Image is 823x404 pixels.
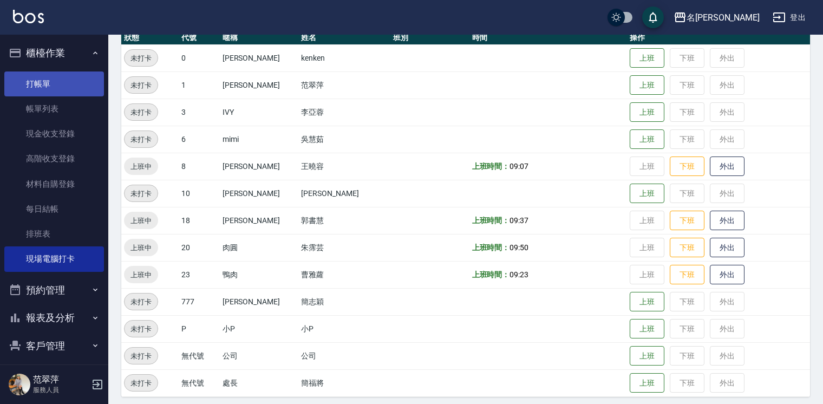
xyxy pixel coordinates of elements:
th: 暱稱 [220,31,299,45]
button: 上班 [630,129,664,149]
td: 吳慧茹 [298,126,390,153]
span: 上班中 [124,161,158,172]
a: 現場電腦打卡 [4,246,104,271]
td: 范翠萍 [298,71,390,99]
td: [PERSON_NAME] [220,71,299,99]
th: 代號 [179,31,220,45]
button: 上班 [630,319,664,339]
td: 曹雅蘿 [298,261,390,288]
button: 名[PERSON_NAME] [669,6,764,29]
td: 3 [179,99,220,126]
span: 未打卡 [125,323,158,335]
span: 未打卡 [125,350,158,362]
button: 外出 [710,238,744,258]
div: 名[PERSON_NAME] [687,11,760,24]
button: 上班 [630,373,664,393]
td: 郭書慧 [298,207,390,234]
td: 6 [179,126,220,153]
a: 現金收支登錄 [4,121,104,146]
button: 上班 [630,184,664,204]
img: Person [9,374,30,395]
td: [PERSON_NAME] [220,153,299,180]
button: 上班 [630,75,664,95]
th: 姓名 [298,31,390,45]
td: IVY [220,99,299,126]
b: 上班時間： [472,243,510,252]
button: 登出 [768,8,810,28]
td: 簡福將 [298,369,390,396]
a: 打帳單 [4,71,104,96]
td: 0 [179,44,220,71]
button: 客戶管理 [4,332,104,360]
td: 小P [298,315,390,342]
td: 18 [179,207,220,234]
td: [PERSON_NAME] [220,207,299,234]
b: 上班時間： [472,162,510,171]
button: 預約管理 [4,276,104,304]
img: Logo [13,10,44,23]
td: 20 [179,234,220,261]
td: 無代號 [179,342,220,369]
button: 外出 [710,265,744,285]
button: 下班 [670,238,704,258]
span: 上班中 [124,269,158,281]
button: 報表及分析 [4,304,104,332]
button: 外出 [710,157,744,177]
td: [PERSON_NAME] [220,180,299,207]
th: 班別 [390,31,469,45]
span: 09:37 [510,216,528,225]
button: 下班 [670,265,704,285]
td: 小P [220,315,299,342]
span: 未打卡 [125,53,158,64]
td: 23 [179,261,220,288]
td: 王曉容 [298,153,390,180]
span: 未打卡 [125,188,158,199]
td: 8 [179,153,220,180]
button: 上班 [630,346,664,366]
span: 未打卡 [125,377,158,389]
button: 下班 [670,157,704,177]
span: 09:07 [510,162,528,171]
span: 09:50 [510,243,528,252]
a: 排班表 [4,221,104,246]
td: 肉圓 [220,234,299,261]
td: 公司 [298,342,390,369]
p: 服務人員 [33,385,88,395]
td: mimi [220,126,299,153]
button: 商品管理 [4,360,104,388]
span: 未打卡 [125,134,158,145]
td: [PERSON_NAME] [220,288,299,315]
td: P [179,315,220,342]
button: 上班 [630,102,664,122]
button: save [642,6,664,28]
a: 高階收支登錄 [4,146,104,171]
span: 09:23 [510,270,528,279]
span: 上班中 [124,215,158,226]
td: [PERSON_NAME] [220,44,299,71]
a: 每日結帳 [4,197,104,221]
button: 下班 [670,211,704,231]
td: 1 [179,71,220,99]
b: 上班時間： [472,216,510,225]
td: 10 [179,180,220,207]
td: 鴨肉 [220,261,299,288]
a: 帳單列表 [4,96,104,121]
th: 時間 [469,31,627,45]
span: 未打卡 [125,296,158,308]
span: 上班中 [124,242,158,253]
button: 上班 [630,292,664,312]
span: 未打卡 [125,107,158,118]
b: 上班時間： [472,270,510,279]
button: 櫃檯作業 [4,39,104,67]
button: 上班 [630,48,664,68]
td: 朱霈芸 [298,234,390,261]
span: 未打卡 [125,80,158,91]
td: 簡志穎 [298,288,390,315]
td: 處長 [220,369,299,396]
td: 無代號 [179,369,220,396]
th: 狀態 [121,31,179,45]
td: kenken [298,44,390,71]
th: 操作 [627,31,810,45]
td: [PERSON_NAME] [298,180,390,207]
td: 公司 [220,342,299,369]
